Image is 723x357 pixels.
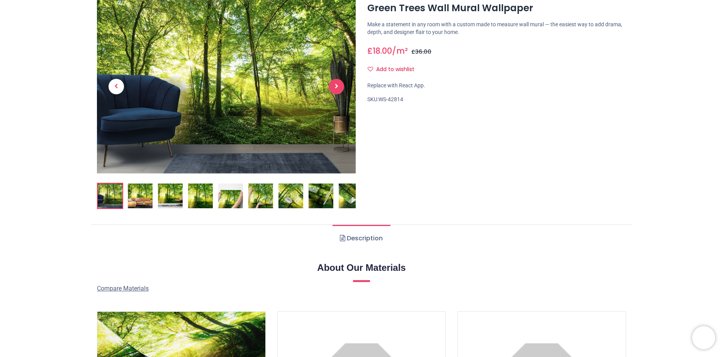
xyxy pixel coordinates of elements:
[317,26,356,147] a: Next
[392,45,408,56] span: /m²
[329,79,344,94] span: Next
[218,184,243,208] img: Extra product image
[128,184,153,208] img: WS-42814-02
[692,326,715,349] iframe: Brevo live chat
[97,285,149,292] span: Compare Materials
[278,184,303,208] img: Extra product image
[109,79,124,94] span: Previous
[188,184,213,208] img: WS-42814-04
[339,184,363,208] img: Extra product image
[373,45,392,56] span: 18.00
[309,184,333,208] img: Extra product image
[248,184,273,208] img: Extra product image
[158,184,183,208] img: WS-42814-03
[367,82,626,90] div: Replace with React App.
[97,261,626,274] h2: About Our Materials
[411,48,431,56] span: £
[367,96,626,104] div: SKU:
[367,21,626,36] p: Make a statement in any room with a custom made to measure wall mural — the easiest way to add dr...
[367,63,421,76] button: Add to wishlistAdd to wishlist
[367,2,626,15] h1: Green Trees Wall Mural Wallpaper
[97,26,136,147] a: Previous
[98,184,122,208] img: Green Trees Wall Mural Wallpaper
[333,225,390,252] a: Description
[415,48,431,56] span: 36.00
[368,66,373,72] i: Add to wishlist
[367,45,392,56] span: £
[378,96,403,102] span: WS-42814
